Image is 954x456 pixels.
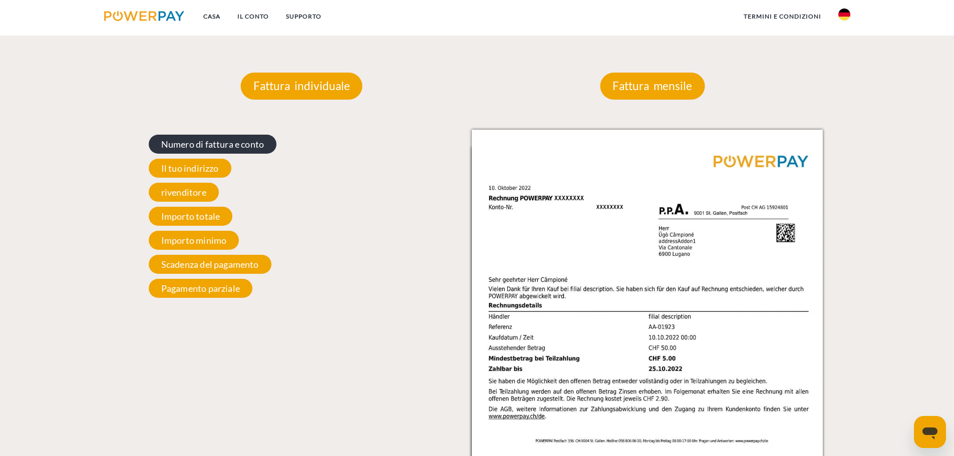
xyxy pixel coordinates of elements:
[161,283,240,294] font: Pagamento parziale
[195,8,229,26] a: Casa
[161,211,220,222] font: Importo totale
[161,259,259,270] font: Scadenza del pagamento
[612,79,692,93] font: Fattura mensile
[277,8,330,26] a: SUPPORTO
[838,9,850,21] img: di
[229,8,277,26] a: IL CONTO
[237,13,269,20] font: IL CONTO
[253,79,350,93] font: Fattura individuale
[161,139,264,150] font: Numero di fattura e conto
[104,11,185,21] img: logo-powerpay.svg
[161,163,219,174] font: Il tuo indirizzo
[735,8,830,26] a: Termini e Condizioni
[161,187,206,198] font: rivenditore
[161,235,227,246] font: Importo minimo
[914,416,946,448] iframe: Pulsante per aprire la finestra di messaggistica
[286,13,322,20] font: SUPPORTO
[203,13,220,20] font: Casa
[744,13,821,20] font: Termini e Condizioni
